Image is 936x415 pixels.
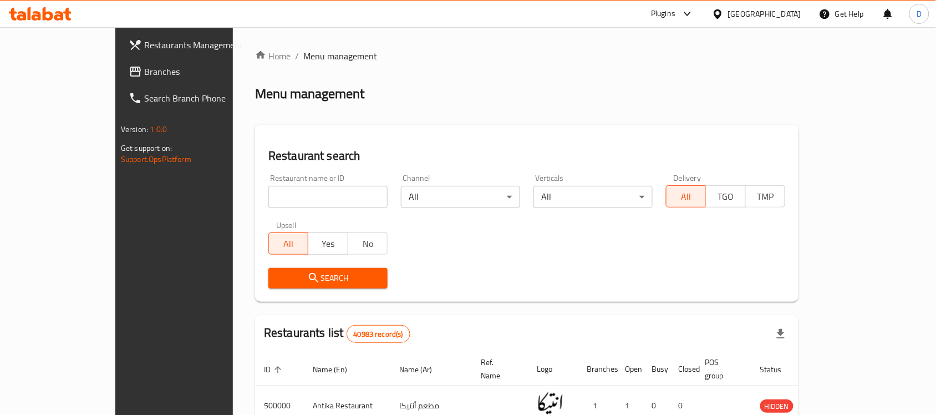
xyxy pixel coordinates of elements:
span: All [671,189,701,205]
div: Plugins [651,7,675,21]
span: Search Branch Phone [144,92,263,105]
a: Home [255,49,291,63]
h2: Menu management [255,85,364,103]
th: Closed [670,352,696,386]
span: Branches [144,65,263,78]
div: All [533,186,653,208]
button: Yes [308,232,348,255]
span: Restaurants Management [144,38,263,52]
a: Support.OpsPlatform [121,152,191,166]
div: HIDDEN [760,399,793,413]
a: Branches [120,58,272,85]
button: No [348,232,388,255]
span: Ref. Name [481,356,515,382]
span: No [353,236,383,252]
nav: breadcrumb [255,49,798,63]
button: All [666,185,706,207]
span: D [917,8,922,20]
a: Restaurants Management [120,32,272,58]
button: Search [268,268,388,289]
th: Logo [528,352,578,386]
span: 1.0.0 [150,122,167,136]
span: ID [264,363,285,376]
span: Search [277,271,379,285]
h2: Restaurant search [268,148,785,164]
span: TGO [710,189,741,205]
a: Search Branch Phone [120,85,272,112]
div: [GEOGRAPHIC_DATA] [728,8,801,20]
span: 40983 record(s) [347,329,410,340]
span: TMP [750,189,781,205]
li: / [295,49,299,63]
th: Branches [578,352,617,386]
span: Version: [121,122,148,136]
span: HIDDEN [760,400,793,413]
div: Export file [767,321,794,347]
th: Open [617,352,643,386]
span: Name (En) [313,363,362,376]
span: Status [760,363,796,376]
h2: Restaurants list [264,325,410,343]
span: Name (Ar) [399,363,446,376]
span: Yes [313,236,343,252]
span: All [273,236,304,252]
label: Upsell [276,221,297,229]
span: Get support on: [121,141,172,155]
span: POS group [705,356,738,382]
th: Busy [643,352,670,386]
span: Menu management [303,49,377,63]
label: Delivery [674,174,701,182]
div: Total records count [347,325,410,343]
button: All [268,232,308,255]
button: TMP [745,185,785,207]
input: Search for restaurant name or ID.. [268,186,388,208]
button: TGO [705,185,745,207]
div: All [401,186,520,208]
